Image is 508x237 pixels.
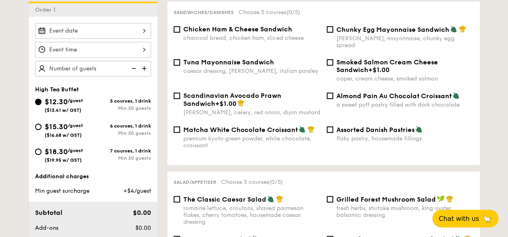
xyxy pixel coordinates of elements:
div: [PERSON_NAME], celery, red onion, dijon mustard [183,109,320,116]
input: Chicken Ham & Cheese Sandwichcharcoal bread, chicken ham, sliced cheese [174,26,180,33]
span: $0.00 [135,225,151,231]
span: Min guest surcharge [35,188,89,194]
span: Choose 5 courses [238,9,300,16]
div: Additional charges [35,173,151,181]
span: Grilled Forest Mushroom Salad [336,196,436,203]
span: Chat with us [439,215,479,223]
div: 5 courses, 1 drink [93,98,151,104]
span: $15.30 [45,122,68,131]
span: 🦙 [482,214,492,223]
input: Matcha White Chocolate Croissantpremium kyoto green powder, white chocolate, croissant [174,126,180,133]
img: icon-vegetarian.fe4039eb.svg [452,92,460,99]
input: Almond Pain Au Chocolat Croissanta sweet puff pastry filled with dark chocolate [327,93,333,99]
span: Tuna Mayonnaise Sandwich [183,58,274,66]
span: Subtotal [35,209,62,216]
input: The Classic Caesar Saladromaine lettuce, croutons, shaved parmesan flakes, cherry tomatoes, house... [174,196,180,202]
img: icon-vegetarian.fe4039eb.svg [415,126,423,133]
img: icon-chef-hat.a58ddaea.svg [237,99,245,107]
input: $12.30/guest($13.41 w/ GST)5 courses, 1 drinkMin 30 guests [35,99,41,105]
button: Chat with us🦙 [432,210,498,227]
span: /guest [68,98,83,103]
img: icon-vegetarian.fe4039eb.svg [267,195,274,202]
span: +$1.00 [215,100,236,107]
input: Chunky Egg Mayonnaise Sandwich[PERSON_NAME], mayonnaise, chunky egg spread [327,26,333,33]
img: icon-add.58712e84.svg [139,61,151,76]
img: icon-vegan.f8ff3823.svg [437,195,445,202]
span: Order 1 [35,6,59,13]
div: [PERSON_NAME], mayonnaise, chunky egg spread [336,35,473,49]
div: charcoal bread, chicken ham, sliced cheese [183,35,320,41]
img: icon-reduce.1d2dbef1.svg [127,61,139,76]
input: Tuna Mayonnaise Sandwichcaesar dressing, [PERSON_NAME], italian parsley [174,59,180,66]
img: icon-chef-hat.a58ddaea.svg [307,126,315,133]
input: Smoked Salmon Cream Cheese Sandwich+$1.00caper, cream cheese, smoked salmon [327,59,333,66]
span: Almond Pain Au Chocolat Croissant [336,92,452,100]
span: /guest [68,123,83,128]
div: a sweet puff pastry filled with dark chocolate [336,101,473,108]
div: Min 30 guests [93,130,151,136]
div: 6 courses, 1 drink [93,123,151,129]
div: 7 courses, 1 drink [93,148,151,154]
span: ($16.68 w/ GST) [45,132,82,138]
div: fresh herbs, shiitake mushroom, king oyster, balsamic dressing [336,205,473,218]
img: icon-chef-hat.a58ddaea.svg [276,195,283,202]
span: The Classic Caesar Salad [183,196,266,203]
span: Smoked Salmon Cream Cheese Sandwich [336,58,438,74]
span: Sandwiches/Danishes [174,10,234,15]
span: Choose 5 courses [221,179,283,185]
img: icon-chef-hat.a58ddaea.svg [446,195,453,202]
input: Scandinavian Avocado Prawn Sandwich+$1.00[PERSON_NAME], celery, red onion, dijon mustard [174,93,180,99]
span: (0/5) [269,179,283,185]
span: Add-ons [35,225,58,231]
div: flaky pastry, housemade fillings [336,135,473,142]
img: icon-vegetarian.fe4039eb.svg [299,126,306,133]
div: romaine lettuce, croutons, shaved parmesan flakes, cherry tomatoes, housemade caesar dressing [183,205,320,225]
div: caper, cream cheese, smoked salmon [336,75,473,82]
input: Assorted Danish Pastriesflaky pastry, housemade fillings [327,126,333,133]
span: $12.30 [45,97,68,106]
span: Salad/Appetiser [174,179,216,185]
span: /guest [68,148,83,153]
div: Min 30 guests [93,155,151,161]
span: High Tea Buffet [35,86,79,93]
input: Event time [35,42,151,58]
span: ($19.95 w/ GST) [45,157,82,163]
span: (0/5) [286,9,300,16]
img: icon-vegetarian.fe4039eb.svg [450,25,457,33]
span: Chicken Ham & Cheese Sandwich [183,25,292,33]
span: ($13.41 w/ GST) [45,107,81,113]
span: Assorted Danish Pastries [336,126,415,134]
span: Scandinavian Avocado Prawn Sandwich [183,92,281,107]
input: Event date [35,23,151,39]
span: Matcha White Chocolate Croissant [183,126,298,134]
input: Grilled Forest Mushroom Saladfresh herbs, shiitake mushroom, king oyster, balsamic dressing [327,196,333,202]
div: caesar dressing, [PERSON_NAME], italian parsley [183,68,320,74]
div: premium kyoto green powder, white chocolate, croissant [183,135,320,149]
span: $18.30 [45,147,68,156]
input: $18.30/guest($19.95 w/ GST)7 courses, 1 drinkMin 30 guests [35,148,41,155]
span: +$1.00 [368,66,390,74]
span: Chunky Egg Mayonnaise Sandwich [336,26,449,33]
div: Min 30 guests [93,105,151,111]
img: icon-chef-hat.a58ddaea.svg [459,25,466,33]
span: +$4/guest [123,188,151,194]
input: $15.30/guest($16.68 w/ GST)6 courses, 1 drinkMin 30 guests [35,124,41,130]
input: Number of guests [35,61,151,76]
span: $0.00 [133,209,151,216]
